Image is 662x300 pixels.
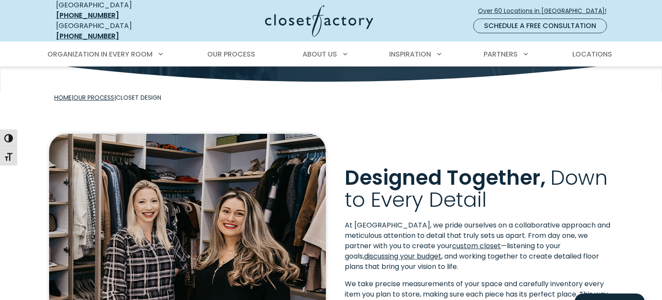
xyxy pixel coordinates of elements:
[207,49,255,59] span: Our Process
[116,93,161,102] span: Closet Design
[389,49,431,59] span: Inspiration
[56,21,181,41] div: [GEOGRAPHIC_DATA]
[345,220,613,272] p: At [GEOGRAPHIC_DATA], we pride ourselves on a collaborative approach and meticulous attention to ...
[478,6,613,16] span: Over 60 Locations in [GEOGRAPHIC_DATA]!
[73,93,114,102] a: Our Process
[54,93,72,102] a: Home
[56,31,119,41] a: [PHONE_NUMBER]
[303,49,337,59] span: About Us
[345,163,546,192] span: Designed Together,
[345,163,608,214] span: Down to Every Detail
[473,19,607,33] a: Schedule a Free Consultation
[56,10,119,20] a: [PHONE_NUMBER]
[41,42,621,66] nav: Primary Menu
[452,241,501,251] a: custom closet
[364,251,441,261] a: discussing your budget
[478,3,614,19] a: Over 60 Locations in [GEOGRAPHIC_DATA]!
[265,5,373,37] img: Closet Factory Logo
[484,49,518,59] span: Partners
[47,49,153,59] span: Organization in Every Room
[54,93,161,102] span: | |
[572,49,612,59] span: Locations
